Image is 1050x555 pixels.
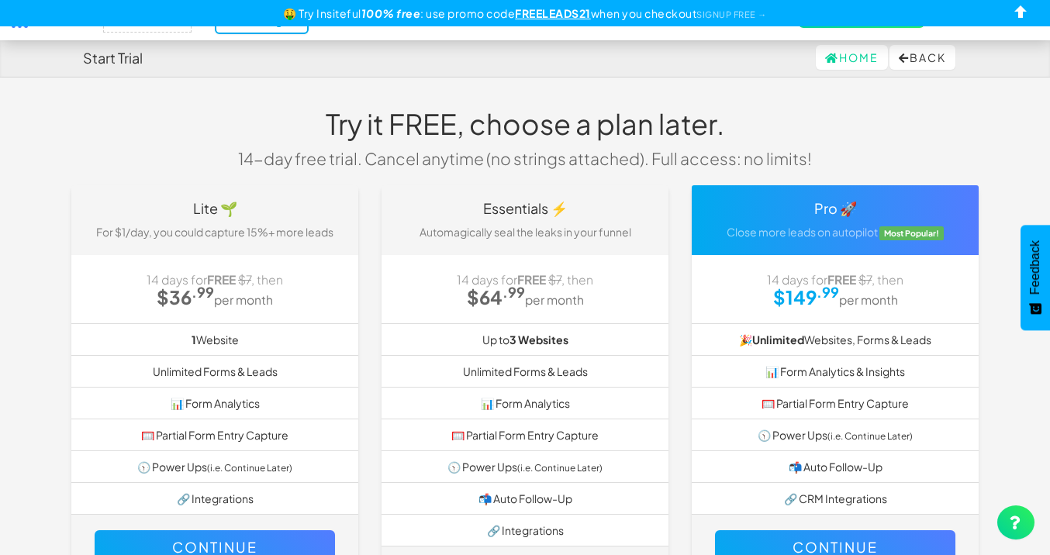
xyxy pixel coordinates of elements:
[226,109,824,140] h1: Try it FREE, choose a plan later.
[816,45,888,70] a: Home
[361,6,421,20] b: 100% free
[817,283,839,301] sup: .99
[692,450,979,483] li: 📬 Auto Follow-Up
[517,272,546,287] strong: FREE
[692,323,979,356] li: 🎉 Websites, Forms & Leads
[207,462,292,474] small: (i.e. Continue Later)
[889,45,955,70] button: Back
[692,355,979,388] li: 📊 Form Analytics & Insights
[71,482,358,515] li: 🔗 Integrations
[457,272,593,287] span: 14 days for , then
[71,450,358,483] li: 🕥 Power Ups
[525,292,584,307] small: per month
[692,387,979,419] li: 🥅 Partial Form Entry Capture
[393,224,657,240] p: Automagically seal the leaks in your funnel
[192,283,214,301] sup: .99
[1028,240,1042,295] span: Feedback
[548,272,561,287] strike: $7
[727,225,878,239] span: Close more leads on autopilot
[71,419,358,451] li: 🥅 Partial Form Entry Capture
[83,224,347,240] p: For $1/day, you could capture 15%+ more leads
[703,201,967,216] h4: Pro 🚀
[382,482,668,515] li: 📬 Auto Follow-Up
[827,430,913,442] small: (i.e. Continue Later)
[157,285,214,309] strong: $36
[207,272,236,287] strong: FREE
[382,450,668,483] li: 🕥 Power Ups
[879,226,945,240] span: Most Popular!
[214,292,273,307] small: per month
[382,323,668,356] li: Up to
[773,285,839,309] strong: $149
[517,462,603,474] small: (i.e. Continue Later)
[515,6,591,20] u: FREELEADS21
[382,387,668,419] li: 📊 Form Analytics
[692,419,979,451] li: 🕥 Power Ups
[382,355,668,388] li: Unlimited Forms & Leads
[767,272,903,287] span: 14 days for , then
[83,201,347,216] h4: Lite 🌱
[393,201,657,216] h4: Essentials ⚡
[509,333,568,346] b: 3 Websites
[71,387,358,419] li: 📊 Form Analytics
[147,272,283,287] span: 14 days for , then
[827,272,856,287] strong: FREE
[696,9,767,19] a: SIGNUP FREE →
[83,50,143,66] h4: Start Trial
[858,272,872,287] strike: $7
[503,283,525,301] sup: .99
[692,482,979,515] li: 🔗 CRM Integrations
[839,292,898,307] small: per month
[226,147,824,170] p: 14-day free trial. Cancel anytime (no strings attached). Full access: no limits!
[238,272,251,287] strike: $7
[467,285,525,309] strong: $64
[382,514,668,546] li: 🔗 Integrations
[192,333,196,346] b: 1
[752,333,804,346] strong: Unlimited
[382,419,668,451] li: 🥅 Partial Form Entry Capture
[1021,225,1050,330] button: Feedback - Show survey
[71,355,358,388] li: Unlimited Forms & Leads
[71,323,358,356] li: Website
